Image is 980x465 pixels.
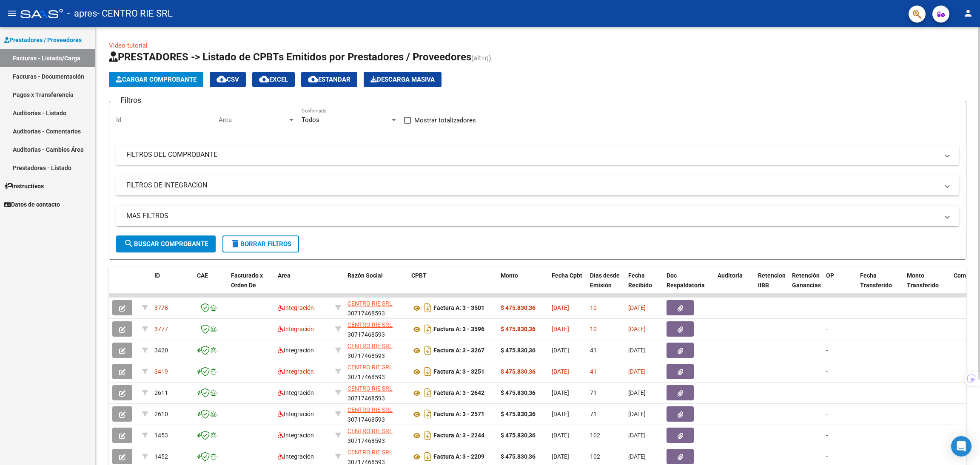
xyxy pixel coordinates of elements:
span: Días desde Emisión [590,272,620,289]
span: CENTRO RIE SRL [348,449,393,456]
span: - [826,368,828,375]
mat-expansion-panel-header: FILTROS DE INTEGRACION [116,175,959,196]
span: 102 [590,432,600,439]
datatable-header-cell: CAE [194,267,228,304]
span: Buscar Comprobante [124,240,208,248]
span: - [826,347,828,354]
mat-panel-title: FILTROS DE INTEGRACION [126,181,939,190]
span: 3420 [154,347,168,354]
span: 3777 [154,326,168,332]
span: Integración [278,411,314,417]
button: EXCEL [252,72,295,87]
span: Descarga Masiva [370,76,435,83]
span: - apres [67,4,97,23]
mat-icon: person [963,8,973,18]
button: Estandar [301,72,357,87]
span: Fecha Transferido [860,272,892,289]
mat-panel-title: MAS FILTROS [126,211,939,221]
span: CENTRO RIE SRL [348,300,393,307]
span: 3778 [154,304,168,311]
span: - [826,453,828,460]
datatable-header-cell: Doc Respaldatoria [663,267,714,304]
mat-expansion-panel-header: MAS FILTROS [116,206,959,226]
span: (alt+q) [471,54,491,62]
strong: $ 475.830,36 [501,411,536,417]
span: 102 [590,453,600,460]
strong: $ 475.830,36 [501,347,536,354]
span: Razón Social [348,272,383,279]
span: Monto Transferido [907,272,939,289]
mat-icon: cloud_download [259,74,269,84]
datatable-header-cell: Razón Social [344,267,408,304]
span: CENTRO RIE SRL [348,343,393,349]
span: PRESTADORES -> Listado de CPBTs Emitidos por Prestadores / Proveedores [109,51,471,63]
span: Doc Respaldatoria [667,272,705,289]
button: Cargar Comprobante [109,72,203,87]
span: - [826,389,828,396]
strong: Factura A: 3 - 2642 [433,390,484,397]
span: [DATE] [628,453,646,460]
strong: $ 475.830,36 [501,432,536,439]
strong: $ 475.830,36 [501,326,536,332]
span: Borrar Filtros [230,240,291,248]
span: [DATE] [628,304,646,311]
span: CPBT [411,272,427,279]
span: [DATE] [552,389,569,396]
div: 30717468593 [348,384,405,402]
span: - [826,432,828,439]
mat-expansion-panel-header: FILTROS DEL COMPROBANTE [116,145,959,165]
span: CAE [197,272,208,279]
span: EXCEL [259,76,288,83]
span: CENTRO RIE SRL [348,406,393,413]
button: Borrar Filtros [222,235,299,252]
span: OP [826,272,834,279]
datatable-header-cell: Fecha Recibido [625,267,663,304]
span: [DATE] [552,368,569,375]
span: Integración [278,453,314,460]
span: [DATE] [628,326,646,332]
strong: Factura A: 3 - 3251 [433,369,484,375]
span: - [826,304,828,311]
span: Facturado x Orden De [231,272,263,289]
datatable-header-cell: ID [151,267,194,304]
span: Datos de contacto [4,200,60,209]
span: 2610 [154,411,168,417]
span: CSV [217,76,239,83]
span: 10 [590,304,597,311]
strong: Factura A: 3 - 2244 [433,432,484,439]
span: Integración [278,326,314,332]
div: 30717468593 [348,320,405,338]
datatable-header-cell: Retencion IIBB [755,267,789,304]
span: Area [278,272,291,279]
mat-icon: menu [7,8,17,18]
span: Prestadores / Proveedores [4,35,82,45]
span: [DATE] [552,326,569,332]
span: 1452 [154,453,168,460]
span: Integración [278,304,314,311]
div: 30717468593 [348,341,405,359]
span: Retencion IIBB [758,272,786,289]
strong: Factura A: 3 - 3501 [433,305,484,312]
i: Descargar documento [422,407,433,421]
span: 71 [590,389,597,396]
span: - [826,326,828,332]
mat-icon: search [124,238,134,249]
i: Descargar documento [422,386,433,400]
span: 2611 [154,389,168,396]
span: 1453 [154,432,168,439]
span: Fecha Cpbt [552,272,582,279]
span: 10 [590,326,597,332]
span: Todos [302,116,319,124]
span: [DATE] [628,368,646,375]
span: [DATE] [628,411,646,417]
span: [DATE] [628,347,646,354]
strong: $ 475.830,36 [501,453,536,460]
i: Descargar documento [422,322,433,336]
button: CSV [210,72,246,87]
mat-icon: cloud_download [217,74,227,84]
span: [DATE] [552,411,569,417]
span: Fecha Recibido [628,272,652,289]
strong: Factura A: 3 - 3267 [433,347,484,354]
span: 71 [590,411,597,417]
span: Estandar [308,76,350,83]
